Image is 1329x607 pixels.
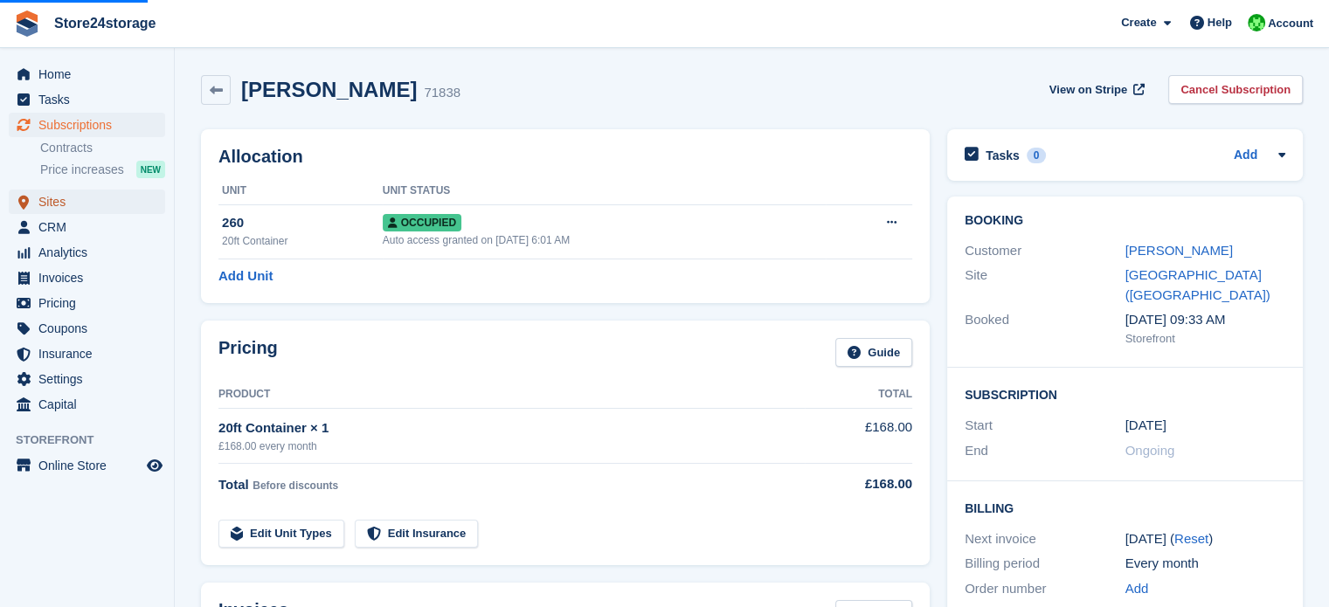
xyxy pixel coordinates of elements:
div: £168.00 [805,474,912,494]
div: 71838 [424,83,460,103]
h2: [PERSON_NAME] [241,78,417,101]
div: Every month [1125,554,1286,574]
a: menu [9,266,165,290]
a: Edit Unit Types [218,520,344,548]
div: Start [965,416,1125,436]
div: Auto access granted on [DATE] 6:01 AM [383,232,826,248]
div: [DATE] 09:33 AM [1125,310,1286,330]
h2: Allocation [218,147,912,167]
a: Guide [835,338,912,367]
time: 2025-02-10 01:00:00 UTC [1125,416,1166,436]
a: Contracts [40,140,165,156]
span: Pricing [38,291,143,315]
div: [DATE] ( ) [1125,529,1286,549]
span: Analytics [38,240,143,265]
div: 260 [222,213,383,233]
span: Subscriptions [38,113,143,137]
div: £168.00 every month [218,438,805,454]
span: Capital [38,392,143,417]
span: CRM [38,215,143,239]
div: 0 [1027,148,1047,163]
a: Reset [1174,531,1208,546]
th: Product [218,381,805,409]
a: menu [9,62,165,86]
span: Create [1121,14,1156,31]
a: View on Stripe [1042,75,1148,104]
a: menu [9,291,165,315]
a: Store24storage [47,9,163,38]
th: Unit [218,177,383,205]
a: menu [9,87,165,112]
a: Price increases NEW [40,160,165,179]
th: Unit Status [383,177,826,205]
span: Price increases [40,162,124,178]
td: £168.00 [805,408,912,463]
a: menu [9,341,165,366]
a: Cancel Subscription [1168,75,1303,104]
img: Tracy Harper [1248,14,1265,31]
div: End [965,441,1125,461]
a: Add [1234,146,1257,166]
a: [PERSON_NAME] [1125,243,1233,258]
span: Invoices [38,266,143,290]
div: Storefront [1125,330,1286,348]
a: [GEOGRAPHIC_DATA] ([GEOGRAPHIC_DATA]) [1125,267,1270,302]
a: Add [1125,579,1149,599]
a: menu [9,113,165,137]
span: View on Stripe [1049,81,1127,99]
span: Account [1268,15,1313,32]
span: Insurance [38,341,143,366]
th: Total [805,381,912,409]
span: Occupied [383,214,461,231]
a: Add Unit [218,266,273,286]
a: Edit Insurance [355,520,479,548]
a: menu [9,367,165,391]
h2: Booking [965,214,1285,228]
span: Tasks [38,87,143,112]
span: Help [1208,14,1232,31]
div: Order number [965,579,1125,599]
a: menu [9,190,165,214]
div: Customer [965,241,1125,261]
span: Home [38,62,143,86]
span: Online Store [38,453,143,478]
span: Coupons [38,316,143,341]
a: menu [9,215,165,239]
div: NEW [136,161,165,178]
a: Preview store [144,455,165,476]
div: 20ft Container × 1 [218,418,805,438]
h2: Pricing [218,338,278,367]
div: 20ft Container [222,233,383,249]
h2: Tasks [986,148,1020,163]
img: stora-icon-8386f47178a22dfd0bd8f6a31ec36ba5ce8667c1dd55bd0f319d3a0aa187defe.svg [14,10,40,37]
a: menu [9,392,165,417]
h2: Billing [965,499,1285,516]
div: Booked [965,310,1125,347]
span: Settings [38,367,143,391]
a: menu [9,240,165,265]
span: Total [218,477,249,492]
a: menu [9,316,165,341]
a: menu [9,453,165,478]
span: Ongoing [1125,443,1175,458]
span: Before discounts [253,479,338,492]
span: Sites [38,190,143,214]
h2: Subscription [965,385,1285,403]
div: Next invoice [965,529,1125,549]
div: Site [965,266,1125,305]
div: Billing period [965,554,1125,574]
span: Storefront [16,431,174,449]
